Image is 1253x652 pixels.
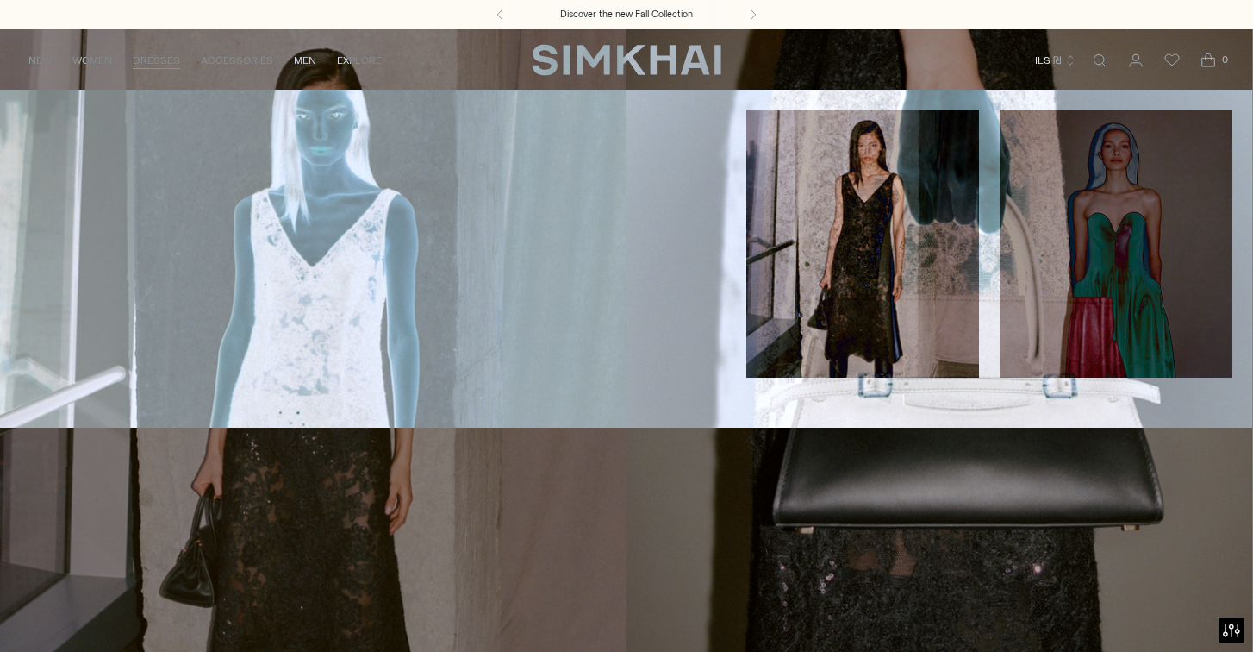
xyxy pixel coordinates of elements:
a: MEN [294,41,316,79]
span: 0 [1217,52,1232,67]
a: Open search modal [1082,43,1117,78]
a: DRESSES [133,41,180,79]
a: SIMKHAI [532,43,721,77]
button: ILS ₪ [1035,41,1076,79]
a: Go to the account page [1119,43,1153,78]
a: Discover the new Fall Collection [560,8,693,22]
a: EXPLORE [337,41,382,79]
a: Open cart modal [1191,43,1225,78]
a: WOMEN [72,41,112,79]
a: Wishlist [1155,43,1189,78]
a: NEW [28,41,52,79]
a: ACCESSORIES [201,41,273,79]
